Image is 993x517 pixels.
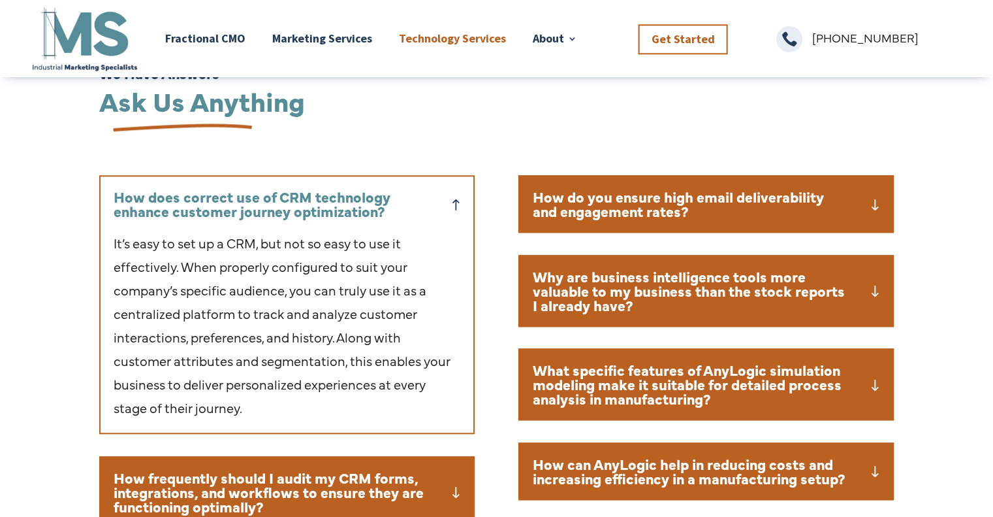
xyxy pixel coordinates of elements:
[114,234,450,416] span: It’s easy to set up a CRM, but not so easy to use it effectively. When properly configured to sui...
[272,5,372,73] a: Marketing Services
[533,363,879,406] h5: What specific features of AnyLogic simulation modeling make it suitable for detailed process anal...
[399,5,506,73] a: Technology Services
[114,190,460,218] h5: How does correct use of CRM technology enhance customer journey optimization?
[114,471,460,514] h5: How frequently should I audit my CRM forms, integrations, and workflows to ensure they are functi...
[533,457,879,486] h5: How can AnyLogic help in reducing costs and increasing efficiency in a manufacturing setup?
[99,87,894,120] h2: Ask Us Anything
[776,26,802,52] span: 
[533,5,577,73] a: About
[812,26,963,50] p: [PHONE_NUMBER]
[165,5,245,73] a: Fractional CMO
[638,25,728,54] a: Get Started
[533,190,879,218] h5: How do you ensure high email deliverability and engagement rates?
[99,112,257,145] img: underline
[533,269,879,312] h5: Why are business intelligence tools more valuable to my business than the stock reports I already...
